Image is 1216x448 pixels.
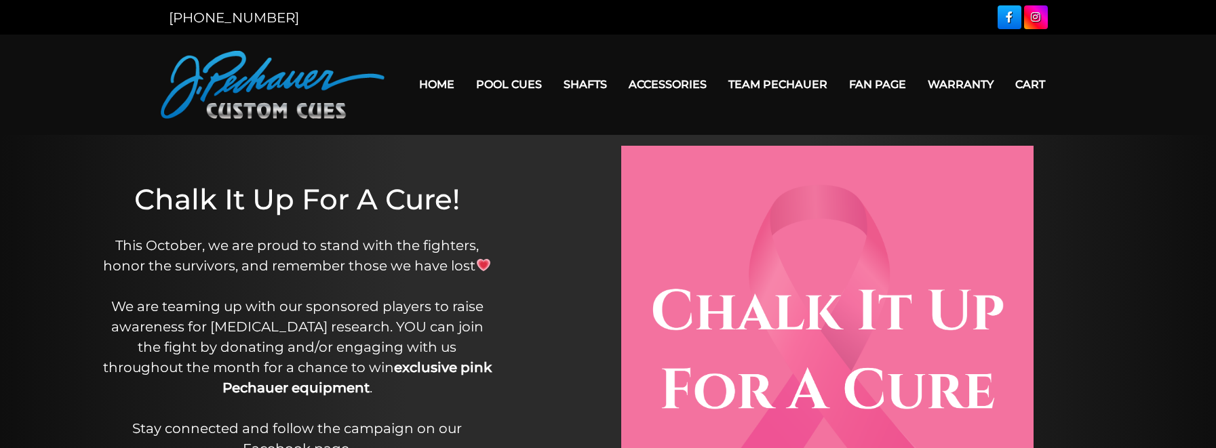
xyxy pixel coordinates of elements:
img: Pechauer Custom Cues [161,51,385,119]
a: Team Pechauer [718,67,838,102]
img: 💗 [477,258,490,272]
strong: exclusive pink Pechauer equipment [222,359,492,396]
a: Home [408,67,465,102]
a: Pool Cues [465,67,553,102]
a: Warranty [917,67,1004,102]
a: Fan Page [838,67,917,102]
a: [PHONE_NUMBER] [169,9,299,26]
a: Accessories [618,67,718,102]
a: Shafts [553,67,618,102]
h1: Chalk It Up For A Cure! [98,182,496,216]
a: Cart [1004,67,1056,102]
